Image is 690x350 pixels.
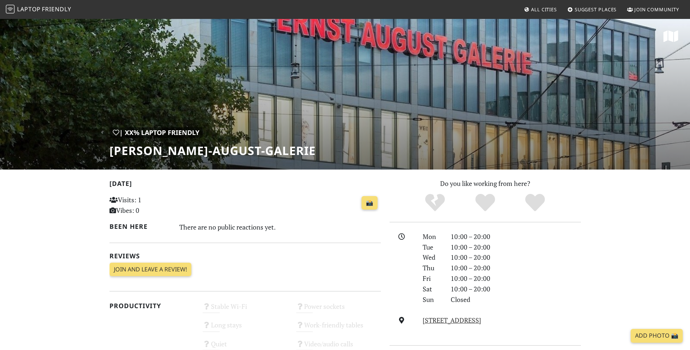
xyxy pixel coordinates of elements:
[418,242,446,252] div: Tue
[362,196,378,210] a: 📸
[410,193,460,213] div: No
[109,195,194,216] p: Visits: 1 Vibes: 0
[446,294,585,305] div: Closed
[460,193,510,213] div: Yes
[565,3,620,16] a: Suggest Places
[292,301,385,319] div: Power sockets
[446,263,585,273] div: 10:00 – 20:00
[198,319,292,338] div: Long stays
[521,3,560,16] a: All Cities
[6,5,15,13] img: LaptopFriendly
[423,316,481,325] a: [STREET_ADDRESS]
[6,3,71,16] a: LaptopFriendly LaptopFriendly
[446,252,585,263] div: 10:00 – 20:00
[42,5,71,13] span: Friendly
[390,178,581,189] p: Do you like working from here?
[624,3,682,16] a: Join Community
[418,273,446,284] div: Fri
[109,223,171,230] h2: Been here
[109,263,191,277] a: Join and leave a review!
[446,231,585,242] div: 10:00 – 20:00
[109,252,381,260] h2: Reviews
[446,242,585,252] div: 10:00 – 20:00
[446,284,585,294] div: 10:00 – 20:00
[531,6,557,13] span: All Cities
[418,231,446,242] div: Mon
[418,263,446,273] div: Thu
[198,301,292,319] div: Stable Wi-Fi
[418,284,446,294] div: Sat
[634,6,679,13] span: Join Community
[292,319,385,338] div: Work-friendly tables
[109,302,194,310] h2: Productivity
[418,294,446,305] div: Sun
[109,127,203,138] div: | XX% Laptop Friendly
[510,193,560,213] div: Definitely!
[575,6,617,13] span: Suggest Places
[109,180,381,190] h2: [DATE]
[17,5,41,13] span: Laptop
[631,329,683,343] a: Add Photo 📸
[446,273,585,284] div: 10:00 – 20:00
[109,144,316,158] h1: [PERSON_NAME]-August-Galerie
[179,221,381,233] div: There are no public reactions yet.
[418,252,446,263] div: Wed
